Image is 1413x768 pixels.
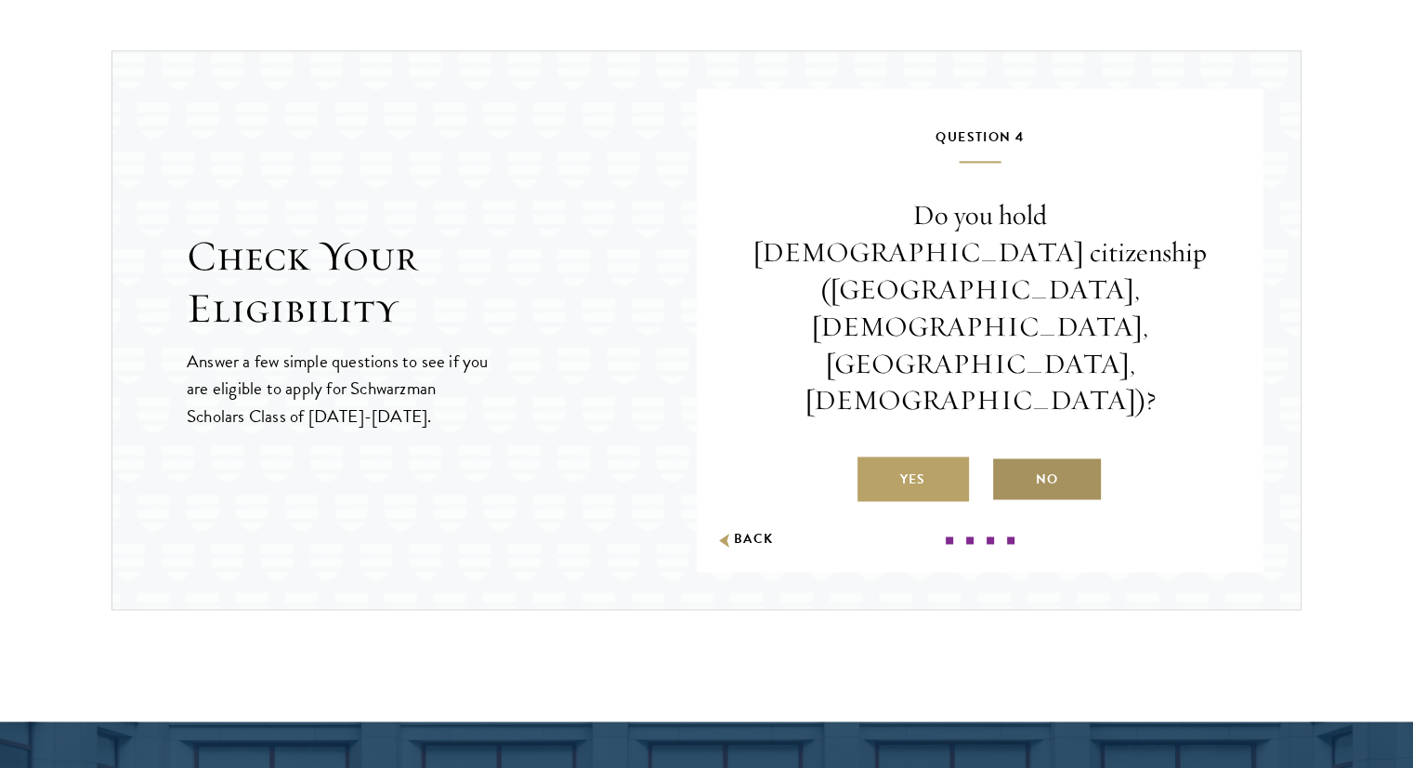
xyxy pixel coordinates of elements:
button: Back [715,530,774,550]
label: Yes [857,457,969,501]
label: No [991,457,1103,501]
p: Answer a few simple questions to see if you are eligible to apply for Schwarzman Scholars Class o... [187,348,491,429]
h5: Question 4 [752,126,1208,163]
h2: Check Your Eligibility [187,231,697,335]
p: Do you hold [DEMOGRAPHIC_DATA] citizenship ([GEOGRAPHIC_DATA], [DEMOGRAPHIC_DATA], [GEOGRAPHIC_DA... [752,197,1208,419]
